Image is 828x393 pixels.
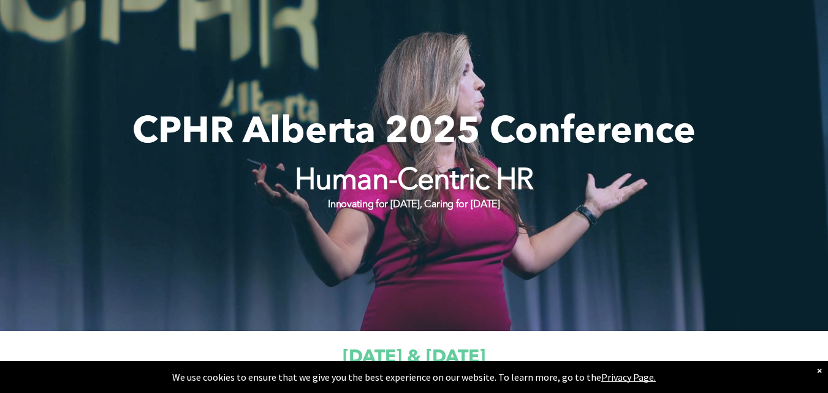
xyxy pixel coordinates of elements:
span: [DATE] & [DATE] [343,348,485,367]
strong: Human-Centric HR [295,167,534,196]
strong: Innovating for [DATE], Caring for [DATE] [328,200,499,210]
div: Dismiss notification [817,364,822,376]
span: CPHR Alberta 2025 Conference [132,115,696,151]
a: Privacy Page. [601,371,656,383]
